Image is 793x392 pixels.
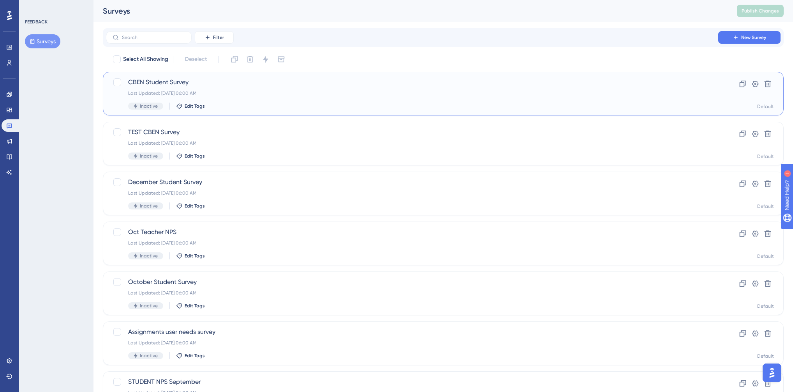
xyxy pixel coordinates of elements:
[741,34,766,41] span: New Survey
[128,128,696,137] span: TEST CBEN Survey
[185,203,205,209] span: Edit Tags
[128,240,696,246] div: Last Updated: [DATE] 06:00 AM
[128,227,696,237] span: Oct Teacher NPS
[140,203,158,209] span: Inactive
[176,303,205,309] button: Edit Tags
[757,253,774,259] div: Default
[757,203,774,209] div: Default
[176,253,205,259] button: Edit Tags
[185,55,207,64] span: Deselect
[128,277,696,287] span: October Student Survey
[178,52,214,66] button: Deselect
[140,253,158,259] span: Inactive
[757,353,774,359] div: Default
[176,103,205,109] button: Edit Tags
[128,290,696,296] div: Last Updated: [DATE] 06:00 AM
[140,303,158,309] span: Inactive
[103,5,717,16] div: Surveys
[140,103,158,109] span: Inactive
[760,361,784,385] iframe: UserGuiding AI Assistant Launcher
[123,55,168,64] span: Select All Showing
[140,353,158,359] span: Inactive
[757,153,774,160] div: Default
[757,303,774,309] div: Default
[128,190,696,196] div: Last Updated: [DATE] 06:00 AM
[185,153,205,159] span: Edit Tags
[176,153,205,159] button: Edit Tags
[54,4,56,10] div: 1
[176,203,205,209] button: Edit Tags
[18,2,49,11] span: Need Help?
[195,31,234,44] button: Filter
[128,177,696,187] span: December Student Survey
[185,303,205,309] span: Edit Tags
[213,34,224,41] span: Filter
[757,103,774,110] div: Default
[128,140,696,146] div: Last Updated: [DATE] 06:00 AM
[128,78,696,87] span: CBEN Student Survey
[25,34,60,48] button: Surveys
[737,5,784,17] button: Publish Changes
[742,8,779,14] span: Publish Changes
[128,377,696,387] span: STUDENT NPS September
[128,90,696,96] div: Last Updated: [DATE] 06:00 AM
[185,253,205,259] span: Edit Tags
[128,327,696,337] span: Assignments user needs survey
[185,103,205,109] span: Edit Tags
[185,353,205,359] span: Edit Tags
[25,19,48,25] div: FEEDBACK
[176,353,205,359] button: Edit Tags
[122,35,185,40] input: Search
[128,340,696,346] div: Last Updated: [DATE] 06:00 AM
[718,31,781,44] button: New Survey
[140,153,158,159] span: Inactive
